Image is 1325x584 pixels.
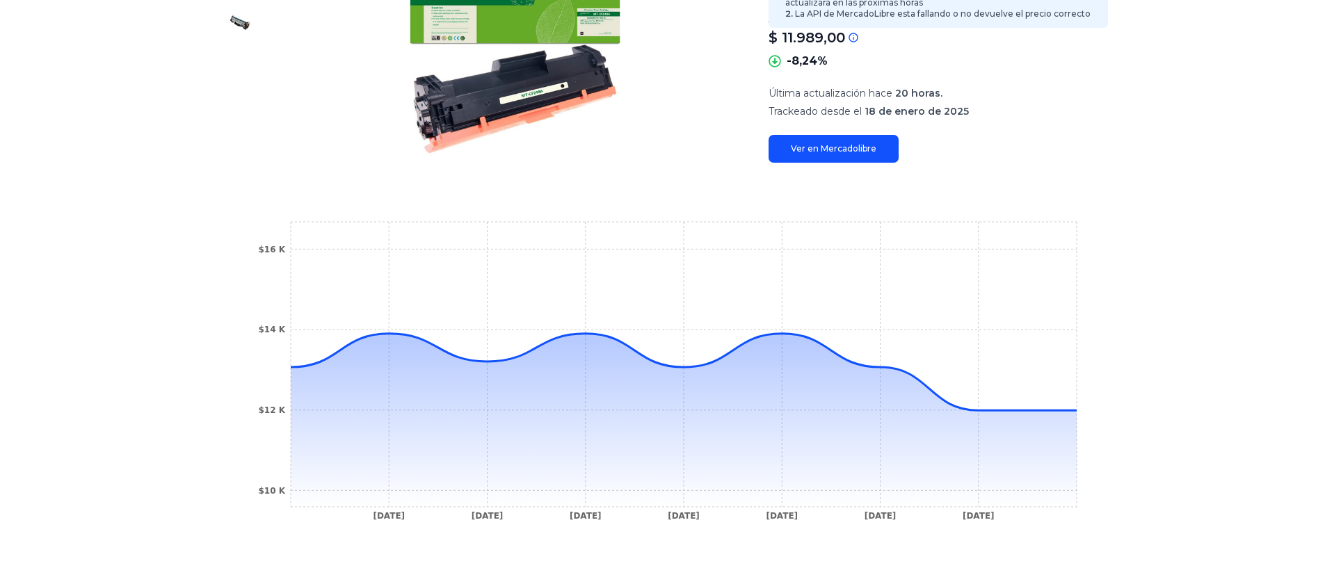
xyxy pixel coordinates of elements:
tspan: [DATE] [668,511,700,521]
img: Toner 48a - Cf248a Alternativo M15w M16w M15a M28w M28a [229,11,251,33]
font: Trackeado desde el [769,105,862,117]
font: Última actualización hace [769,87,892,99]
tspan: [DATE] [471,511,503,521]
tspan: [DATE] [864,511,896,521]
font: 18 de enero de 2025 [865,105,969,117]
font: Ver en Mercadolibre [791,143,876,154]
tspan: [DATE] [766,511,798,521]
tspan: $12 K [258,405,285,415]
tspan: $14 K [258,325,285,334]
tspan: $10 K [258,486,285,496]
tspan: [DATE] [962,511,994,521]
a: Ver en Mercadolibre [769,135,899,163]
font: La API de MercadoLibre esta fallando o no devuelve el precio correcto [795,8,1091,19]
tspan: [DATE] [373,511,405,521]
font: 20 horas. [895,87,942,99]
tspan: $16 K [258,245,285,254]
font: -8,24% [787,54,828,67]
tspan: [DATE] [569,511,601,521]
font: $ 11.989,00 [769,29,845,46]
